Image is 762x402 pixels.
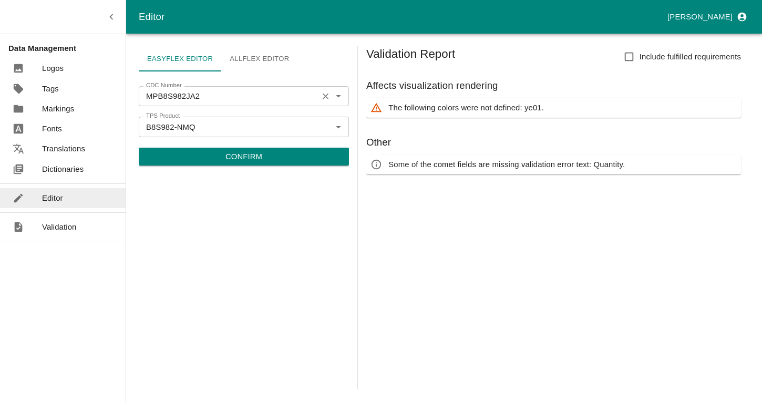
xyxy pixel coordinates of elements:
[8,43,126,54] p: Data Management
[139,46,221,71] a: Easyflex Editor
[366,135,741,150] h6: Other
[640,51,741,63] span: Include fulfilled requirements
[42,163,84,175] p: Dictionaries
[225,151,262,162] p: Confirm
[388,102,544,114] p: The following colors were not defined: ye01.
[332,120,345,133] button: Open
[42,123,62,135] p: Fonts
[139,148,349,166] button: Confirm
[42,63,64,74] p: Logos
[42,143,85,154] p: Translations
[146,81,182,90] label: CDC Number
[221,46,297,71] a: Allflex Editor
[663,8,749,26] button: profile
[318,89,333,104] button: Clear
[146,112,180,120] label: TPS Product
[332,89,345,103] button: Open
[388,159,625,170] p: Some of the comet fields are missing validation error text: Quantity.
[42,192,63,204] p: Editor
[42,103,74,115] p: Markings
[366,78,741,94] h6: Affects visualization rendering
[667,11,733,23] p: [PERSON_NAME]
[42,221,77,233] p: Validation
[42,83,59,95] p: Tags
[139,9,663,25] div: Editor
[366,46,455,67] h5: Validation Report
